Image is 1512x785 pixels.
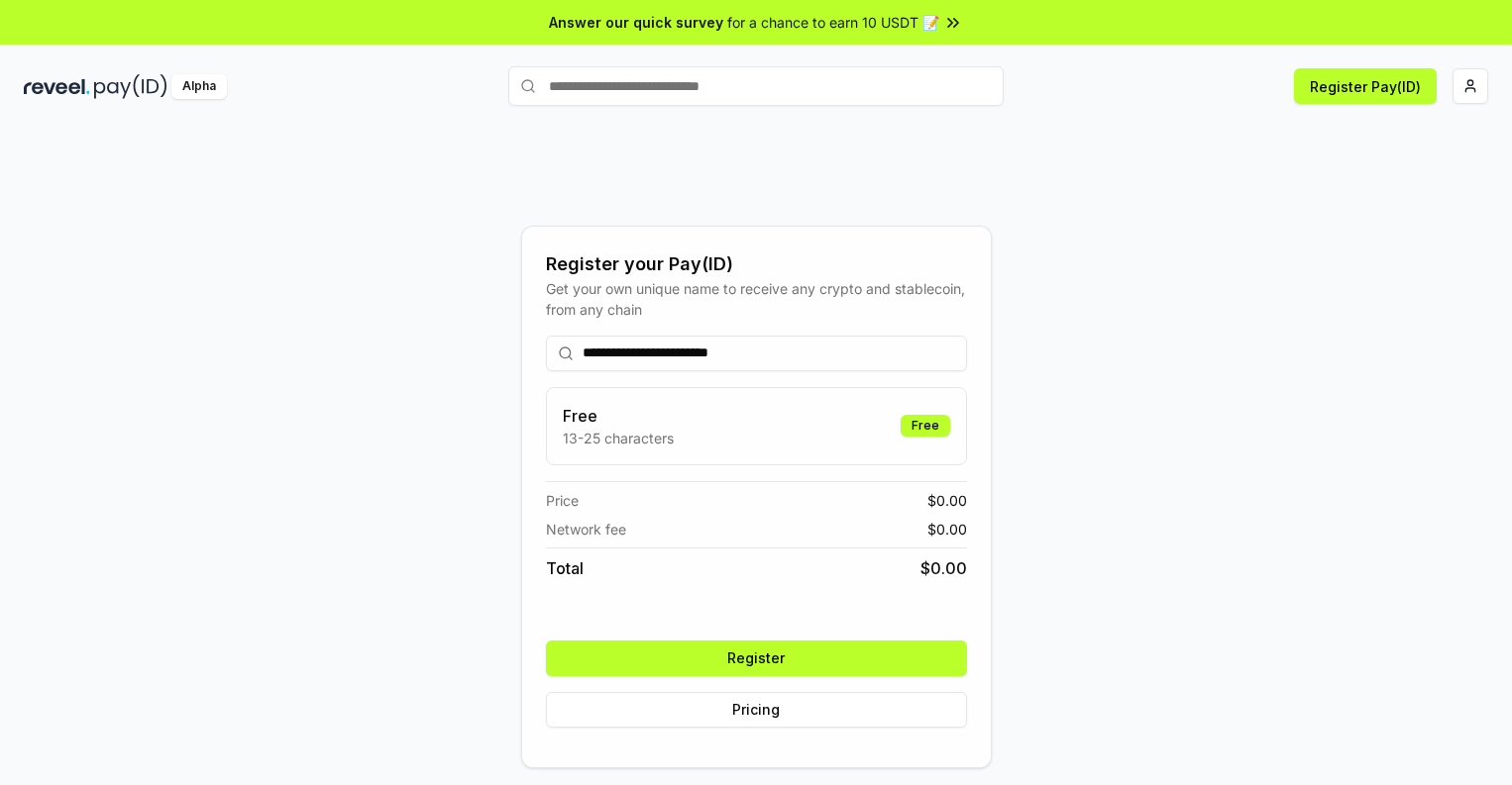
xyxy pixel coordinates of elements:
[546,250,967,278] div: Register your Pay(ID)
[901,415,950,437] div: Free
[1294,68,1437,104] button: Register Pay(ID)
[546,692,967,728] button: Pricing
[920,556,967,580] span: $ 0.00
[171,74,227,99] div: Alpha
[24,74,90,99] img: reveel_dark
[546,278,967,320] div: Get your own unique name to receive any crypto and stablecoin, from any chain
[563,404,674,428] h3: Free
[927,519,967,540] span: $ 0.00
[546,556,584,580] span: Total
[549,12,723,33] span: Answer our quick survey
[563,428,674,448] p: 13-25 characters
[727,12,939,33] span: for a chance to earn 10 USDT 📝
[546,490,579,511] span: Price
[546,519,626,540] span: Network fee
[94,74,167,99] img: pay_id
[927,490,967,511] span: $ 0.00
[546,640,967,676] button: Register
